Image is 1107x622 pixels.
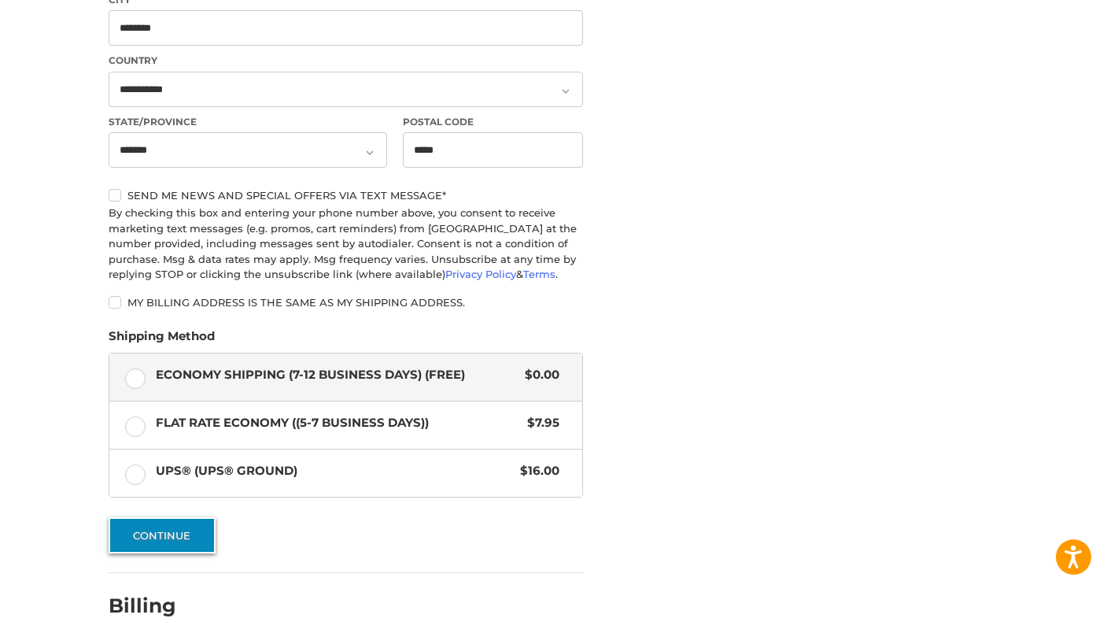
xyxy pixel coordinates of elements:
[519,414,559,432] span: $7.95
[512,462,559,480] span: $16.00
[156,366,518,384] span: Economy Shipping (7-12 Business Days) (Free)
[109,205,583,283] div: By checking this box and entering your phone number above, you consent to receive marketing text ...
[403,115,584,129] label: Postal Code
[109,328,215,353] legend: Shipping Method
[109,115,387,129] label: State/Province
[156,414,520,432] span: Flat Rate Economy ((5-7 Business Days))
[109,517,216,554] button: Continue
[109,189,583,202] label: Send me news and special offers via text message*
[156,462,513,480] span: UPS® (UPS® Ground)
[109,296,583,309] label: My billing address is the same as my shipping address.
[445,268,516,280] a: Privacy Policy
[109,54,583,68] label: Country
[517,366,559,384] span: $0.00
[523,268,555,280] a: Terms
[109,594,201,618] h2: Billing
